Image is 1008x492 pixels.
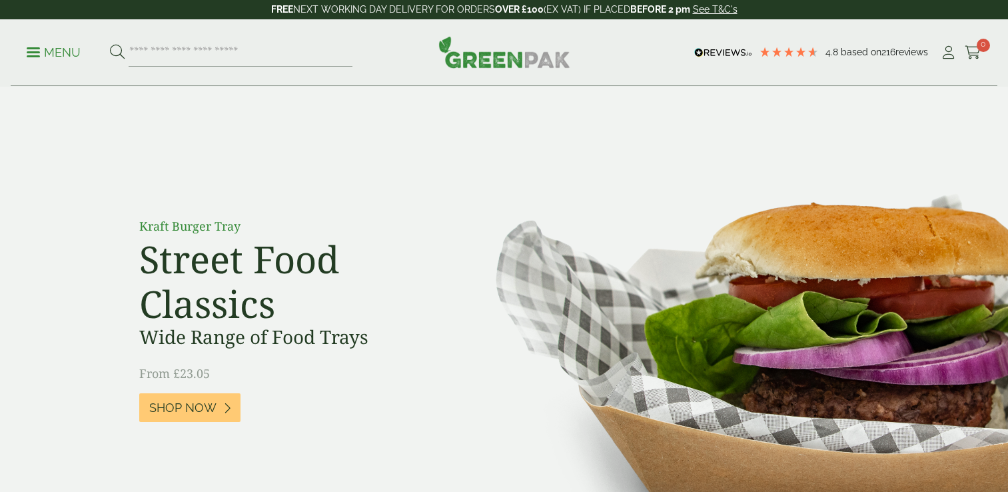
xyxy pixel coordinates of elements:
strong: OVER £100 [495,4,544,15]
strong: BEFORE 2 pm [630,4,690,15]
span: Shop Now [149,401,217,415]
span: 0 [977,39,990,52]
strong: FREE [271,4,293,15]
span: Based on [841,47,881,57]
i: Cart [965,46,981,59]
img: GreenPak Supplies [438,36,570,68]
div: 4.79 Stars [759,46,819,58]
p: Menu [27,45,81,61]
a: Menu [27,45,81,58]
a: See T&C's [693,4,738,15]
span: 4.8 [825,47,841,57]
span: reviews [895,47,928,57]
a: 0 [965,43,981,63]
i: My Account [940,46,957,59]
img: REVIEWS.io [694,48,752,57]
h3: Wide Range of Food Trays [139,326,439,349]
p: Kraft Burger Tray [139,217,439,235]
span: 216 [881,47,895,57]
span: From £23.05 [139,365,210,381]
h2: Street Food Classics [139,237,439,326]
a: Shop Now [139,393,241,422]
